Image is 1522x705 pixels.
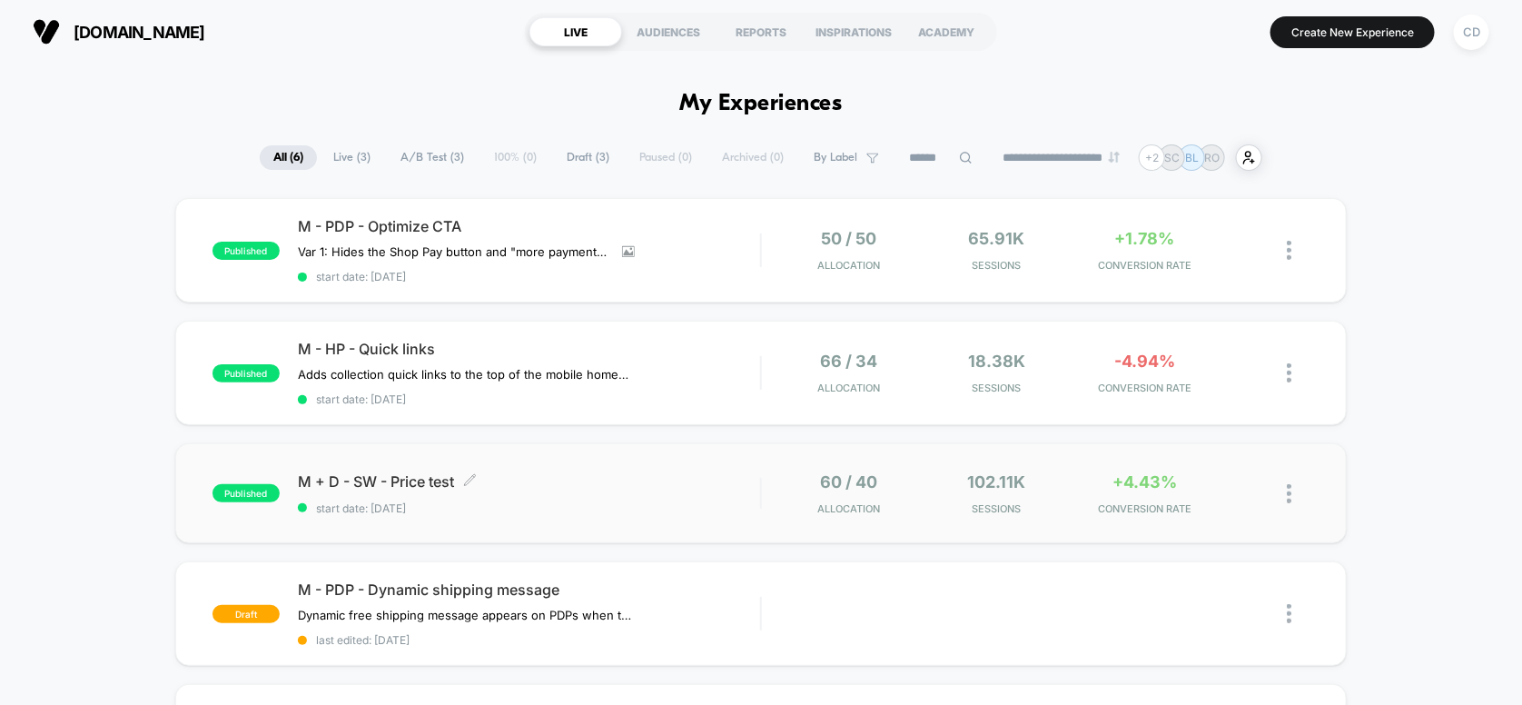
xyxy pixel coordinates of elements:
span: Sessions [927,259,1066,272]
span: start date: [DATE] [298,501,761,515]
span: -4.94% [1114,352,1175,371]
img: Visually logo [33,18,60,45]
span: CONVERSION RATE [1075,259,1214,272]
span: 60 / 40 [821,472,878,492]
span: A/B Test ( 3 ) [387,145,478,170]
span: published [212,364,280,382]
span: M + D - SW - Price test [298,472,761,491]
img: close [1287,604,1291,623]
span: 18.38k [968,352,1025,371]
span: By Label [814,151,857,164]
span: draft [212,605,280,623]
span: Sessions [927,502,1066,515]
h1: My Experiences [680,91,843,117]
button: Create New Experience [1270,16,1435,48]
span: 102.11k [968,472,1026,492]
div: AUDIENCES [622,17,715,46]
span: Live ( 3 ) [320,145,384,170]
span: +1.78% [1115,229,1175,248]
button: CD [1448,14,1495,51]
p: SC [1164,151,1180,164]
div: REPORTS [715,17,807,46]
span: Allocation [818,382,881,394]
span: start date: [DATE] [298,270,761,283]
span: start date: [DATE] [298,392,761,406]
span: Var 1: Hides the Shop Pay button and "more payment options" link on PDPsVar 2: Change the CTA col... [298,244,608,259]
div: ACADEMY [900,17,993,46]
span: All ( 6 ) [260,145,317,170]
span: M - PDP - Dynamic shipping message [298,581,761,599]
div: + 2 [1139,144,1165,171]
span: +4.43% [1112,472,1177,492]
p: BL [1185,151,1199,164]
img: end [1109,152,1120,163]
span: Draft ( 3 ) [553,145,623,170]
div: LIVE [529,17,622,46]
span: CONVERSION RATE [1075,502,1214,515]
span: Dynamic free shipping message appears on PDPs when the cart is $50+ [298,608,635,622]
span: M - HP - Quick links [298,340,761,358]
span: M - PDP - Optimize CTA [298,217,761,235]
span: 65.91k [969,229,1025,248]
span: CONVERSION RATE [1075,382,1214,394]
div: CD [1454,15,1489,50]
span: Adds collection quick links to the top of the mobile homepage [298,367,635,382]
span: Allocation [818,259,881,272]
div: INSPIRATIONS [807,17,900,46]
span: Allocation [818,502,881,515]
span: 66 / 34 [821,352,878,371]
span: [DOMAIN_NAME] [74,23,205,42]
span: published [212,242,280,260]
button: [DOMAIN_NAME] [27,17,211,46]
img: close [1287,363,1291,382]
span: last edited: [DATE] [298,633,761,647]
img: close [1287,241,1291,260]
span: Sessions [927,382,1066,394]
span: published [212,484,280,502]
span: 50 / 50 [822,229,877,248]
p: RO [1204,151,1220,164]
img: close [1287,484,1291,503]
